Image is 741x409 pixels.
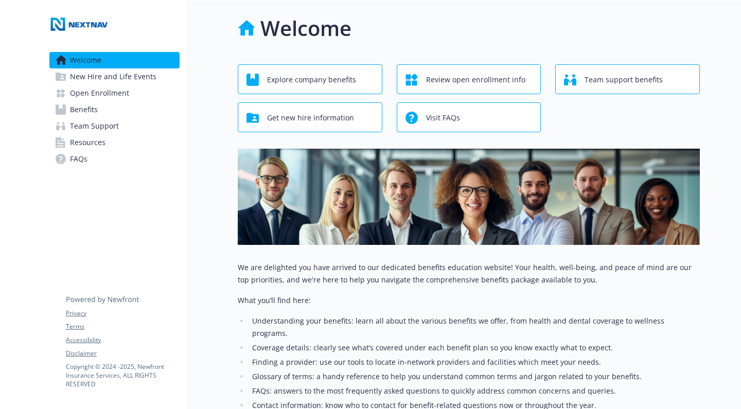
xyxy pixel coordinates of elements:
[249,356,700,368] li: Finding a provider: use our tools to locate in-network providers and facilities which meet your n...
[397,102,541,132] button: Visit FAQs
[66,362,179,388] p: Copyright © 2024 - 2025 , Newfront Insurance Services, ALL RIGHTS RESERVED
[70,151,87,167] span: FAQs
[585,70,663,90] span: Team support benefits
[49,101,180,118] a: Benefits
[49,151,180,167] a: FAQs
[70,118,119,134] span: Team Support
[70,85,129,101] span: Open Enrollment
[66,322,179,331] a: Terms
[66,309,179,318] a: Privacy
[426,70,525,90] span: Review open enrollment info
[238,64,382,94] button: Explore company benefits
[238,102,382,132] button: Get new hire information
[249,315,700,340] li: Understanding your benefits: learn all about the various benefits we offer, from health and denta...
[70,52,101,68] span: Welcome
[49,68,180,85] a: New Hire and Life Events
[70,68,156,85] span: New Hire and Life Events
[267,70,356,90] span: Explore company benefits
[249,385,700,397] li: FAQs: answers to the most frequently asked questions to quickly address common concerns and queries.
[426,108,460,128] span: Visit FAQs
[397,64,541,94] button: Review open enrollment info
[49,134,180,151] a: Resources
[49,52,180,68] a: Welcome
[238,261,700,286] p: We are delighted you have arrived to our dedicated benefits education website! Your health, well-...
[66,335,179,345] a: Accessibility
[267,108,354,128] span: Get new hire information
[249,342,700,354] li: Coverage details: clearly see what’s covered under each benefit plan so you know exactly what to ...
[66,349,179,358] a: Disclaimer
[49,85,180,101] a: Open Enrollment
[249,370,700,383] li: Glossary of terms: a handy reference to help you understand common terms and jargon related to yo...
[238,294,700,307] p: What you’ll find here:
[555,64,700,94] button: Team support benefits
[260,13,351,44] h1: Welcome
[238,149,700,245] img: overview page banner
[70,101,98,118] span: Benefits
[49,118,180,134] a: Team Support
[70,134,105,151] span: Resources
